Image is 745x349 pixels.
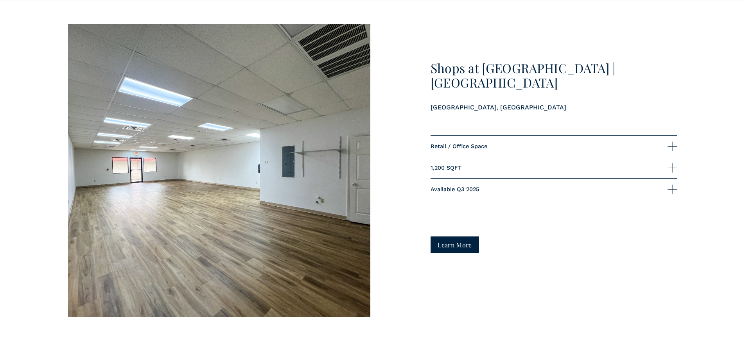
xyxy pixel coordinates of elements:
button: Available Q3 2025 [431,179,677,200]
span: 1,200 SQFT [431,165,668,171]
p: [GEOGRAPHIC_DATA], [GEOGRAPHIC_DATA] [431,102,677,113]
h3: Shops at [GEOGRAPHIC_DATA] | [GEOGRAPHIC_DATA] [431,61,677,90]
a: Learn More [431,236,479,253]
span: Available Q3 2025 [431,186,668,192]
span: Retail / Office Space [431,143,668,149]
button: 1,200 SQFT [431,157,677,178]
button: Retail / Office Space [431,136,677,157]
